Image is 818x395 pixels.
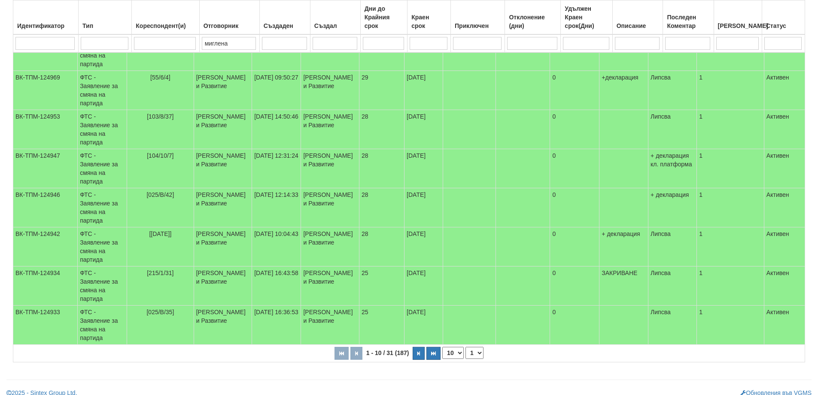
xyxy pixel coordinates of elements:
th: Краен срок: No sort applied, activate to apply an ascending sort [407,0,451,35]
th: Идентификатор: No sort applied, activate to apply an ascending sort [13,0,79,35]
td: ФТС - Заявление за смяна на партида [78,266,127,306]
span: 29 [362,74,368,81]
td: ВК-ТПМ-124933 [13,306,78,345]
td: ВК-ТПМ-124947 [13,149,78,188]
span: Липсва [651,269,671,276]
span: [103/8/37] [147,113,173,120]
select: Брой редове на страница [442,347,464,359]
td: ФТС - Заявление за смяна на партида [78,110,127,149]
td: [PERSON_NAME] и Развитие [194,266,252,306]
button: Предишна страница [350,347,362,360]
th: Създаден: No sort applied, activate to apply an ascending sort [259,0,310,35]
div: Идентификатор [15,20,76,32]
th: Тип: No sort applied, activate to apply an ascending sort [79,0,132,35]
td: [DATE] [404,306,443,345]
td: 1 [697,306,764,345]
td: 1 [697,71,764,110]
th: Удължен Краен срок(Дни): No sort applied, activate to apply an ascending sort [561,0,612,35]
td: ВК-ТПМ-124969 [13,71,78,110]
div: Отговорник [202,20,257,32]
td: Активен [764,149,805,188]
div: Тип [81,20,129,32]
span: [025/В/35] [146,309,174,315]
th: Дни до Крайния срок: No sort applied, activate to apply an ascending sort [360,0,407,35]
td: Активен [764,227,805,266]
td: 1 [697,227,764,266]
td: ВК-ТПМ-124934 [13,266,78,306]
div: Описание [615,20,661,32]
p: +декларация [602,73,646,82]
td: 1 [697,188,764,227]
div: Кореспондент(и) [134,20,197,32]
span: Липсва [651,74,671,81]
td: ФТС - Заявление за смяна на партида [78,306,127,345]
span: 25 [362,309,368,315]
td: [DATE] [404,188,443,227]
td: 0 [550,266,599,306]
span: [55/6/4] [150,74,170,81]
td: [DATE] 16:36:53 [252,306,301,345]
div: Удължен Краен срок(Дни) [563,3,610,32]
td: ФТС - Заявление за смяна на партида [78,188,127,227]
td: [DATE] 10:04:43 [252,227,301,266]
button: Последна страница [426,347,441,360]
span: 28 [362,230,368,237]
td: [PERSON_NAME] и Развитие [301,306,359,345]
td: 0 [550,188,599,227]
td: 0 [550,149,599,188]
th: Отклонение (дни): No sort applied, activate to apply an ascending sort [505,0,561,35]
td: [PERSON_NAME] и Развитие [301,110,359,149]
td: [DATE] [404,227,443,266]
th: Създал: No sort applied, activate to apply an ascending sort [310,0,360,35]
span: [025/В/42] [146,191,174,198]
td: Активен [764,71,805,110]
td: 0 [550,227,599,266]
select: Страница номер [465,347,484,359]
td: [PERSON_NAME] и Развитие [194,188,252,227]
span: 28 [362,152,368,159]
td: 1 [697,149,764,188]
div: Създаден [262,20,308,32]
td: Активен [764,188,805,227]
th: Отговорник: No sort applied, activate to apply an ascending sort [199,0,259,35]
td: 0 [550,110,599,149]
div: Последен Коментар [665,11,711,32]
td: [DATE] 09:50:27 [252,71,301,110]
th: Кореспондент(и): No sort applied, activate to apply an ascending sort [132,0,199,35]
div: Създал [313,20,358,32]
span: 28 [362,191,368,198]
td: [DATE] [404,71,443,110]
td: [PERSON_NAME] и Развитие [194,110,252,149]
td: ВК-ТПМ-124946 [13,188,78,227]
td: [PERSON_NAME] и Развитие [301,149,359,188]
td: ФТС - Заявление за смяна на партида [78,71,127,110]
td: [PERSON_NAME] и Развитие [301,188,359,227]
td: Активен [764,306,805,345]
td: [DATE] [404,149,443,188]
td: [PERSON_NAME] и Развитие [301,227,359,266]
th: Брой Файлове: No sort applied, activate to apply an ascending sort [714,0,762,35]
span: Липсва [651,230,671,237]
p: ЗАКРИВАНЕ [602,269,646,277]
td: [DATE] 14:50:46 [252,110,301,149]
th: Статус: No sort applied, activate to apply an ascending sort [762,0,805,35]
td: 0 [550,306,599,345]
td: [PERSON_NAME] и Развитие [194,227,252,266]
th: Приключен: No sort applied, activate to apply an ascending sort [451,0,505,35]
td: ФТС - Заявление за смяна на партида [78,149,127,188]
span: + декларация [651,191,689,198]
p: + декларация [602,230,646,238]
td: [DATE] [404,110,443,149]
th: Описание: No sort applied, activate to apply an ascending sort [612,0,663,35]
td: ФТС - Заявление за смяна на партида [78,227,127,266]
td: Активен [764,110,805,149]
td: [PERSON_NAME] и Развитие [194,149,252,188]
span: [215/1/31] [147,269,173,276]
td: [PERSON_NAME] и Развитие [194,71,252,110]
td: [DATE] [404,266,443,306]
div: Приключен [453,20,502,32]
td: [DATE] 16:43:58 [252,266,301,306]
span: 28 [362,113,368,120]
span: 1 - 10 / 31 (187) [364,349,411,356]
td: ВК-ТПМ-124953 [13,110,78,149]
